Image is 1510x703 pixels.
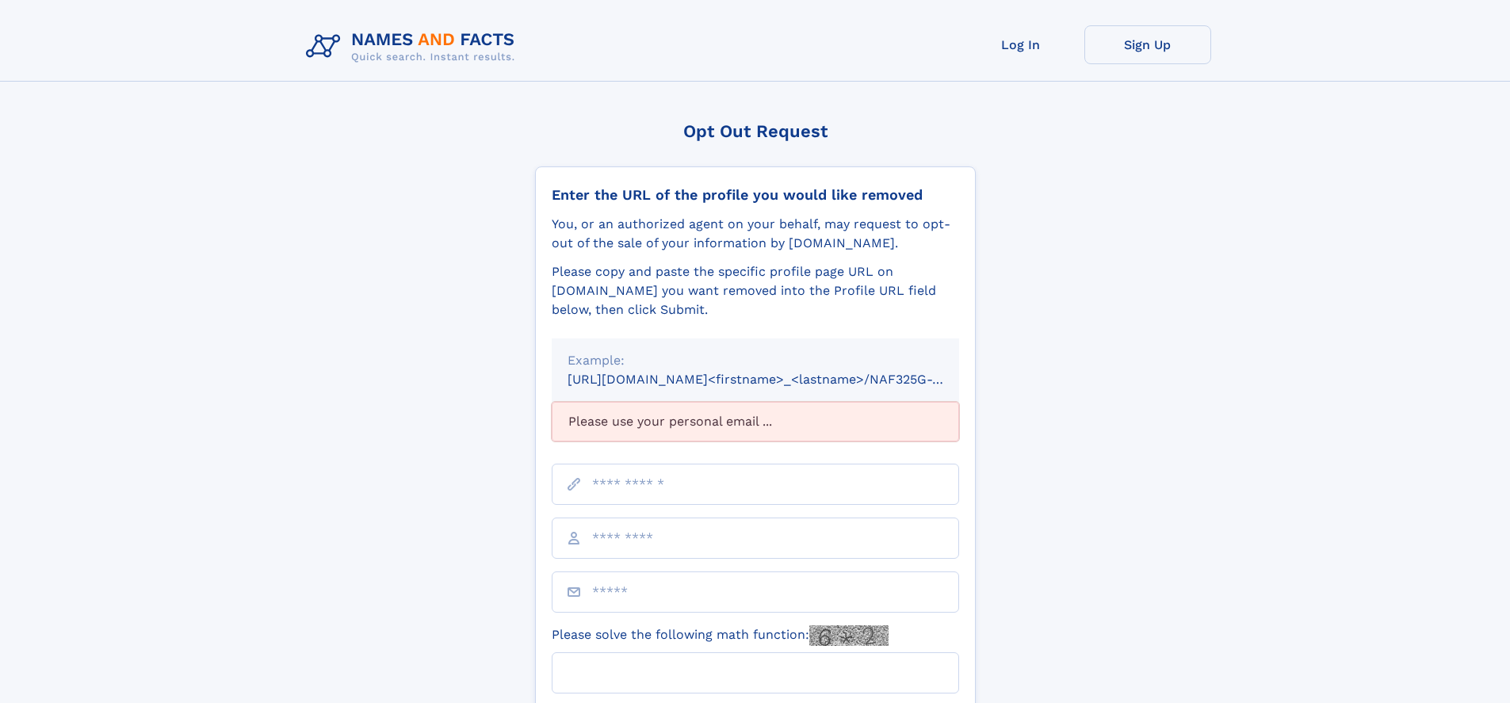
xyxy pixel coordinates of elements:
small: [URL][DOMAIN_NAME]<firstname>_<lastname>/NAF325G-xxxxxxxx [568,372,989,387]
label: Please solve the following math function: [552,625,889,646]
div: Enter the URL of the profile you would like removed [552,186,959,204]
div: Please copy and paste the specific profile page URL on [DOMAIN_NAME] you want removed into the Pr... [552,262,959,319]
a: Log In [958,25,1084,64]
div: Please use your personal email ... [552,402,959,441]
img: Logo Names and Facts [300,25,528,68]
div: Example: [568,351,943,370]
div: Opt Out Request [535,121,976,141]
a: Sign Up [1084,25,1211,64]
div: You, or an authorized agent on your behalf, may request to opt-out of the sale of your informatio... [552,215,959,253]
